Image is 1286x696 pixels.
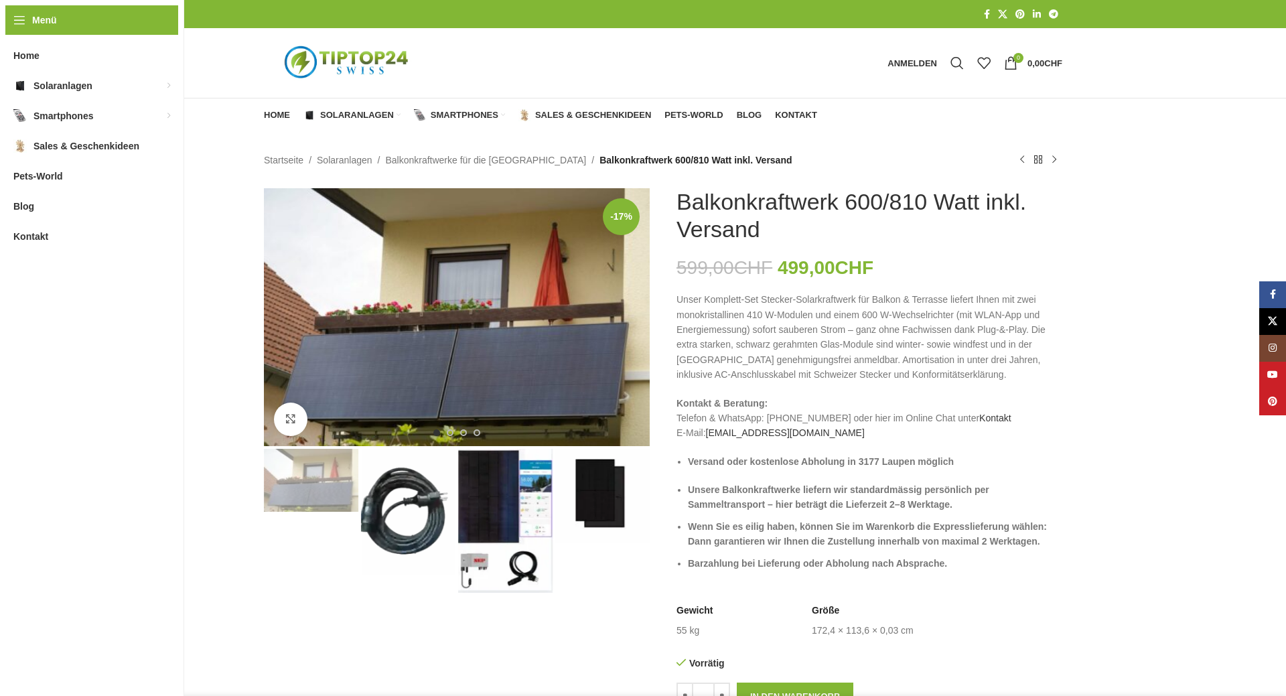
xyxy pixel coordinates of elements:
[320,110,394,121] span: Solaranlagen
[458,449,553,593] img: Balkonkraftwerk 600/810 Watt inkl. Versand – Bild 3
[1259,308,1286,335] a: X Social Link
[676,292,1062,382] p: Unser Komplett-Set Stecker-Solarkraftwerk für Balkon & Terrasse liefert Ihnen mit zwei monokrista...
[13,109,27,123] img: Smartphones
[303,109,315,121] img: Solaranlagen
[1259,281,1286,308] a: Facebook Social Link
[664,102,723,129] a: Pets-World
[264,153,792,167] nav: Breadcrumb
[264,449,358,512] img: Balkonkraftwerk 600/810 Watt inkl. Versand
[554,449,651,543] div: 4 / 4
[264,188,650,446] img: Depositphotos_656444442_XL_1b842920-3263-4f5a-b60d-6050c1b3f154
[264,57,431,68] a: Logo der Website
[980,5,994,23] a: Facebook Social Link
[460,429,467,436] li: Go to slide 3
[360,449,457,575] div: 2 / 4
[263,449,360,512] div: 1 / 4
[971,50,997,76] div: Meine Wunschliste
[835,257,874,278] span: CHF
[1029,5,1045,23] a: LinkedIn Social Link
[32,13,57,27] span: Menü
[1027,58,1062,68] bdi: 0,00
[676,188,1062,243] h1: Balkonkraftwerk 600/810 Watt inkl. Versand
[676,257,772,278] bdi: 599,00
[33,134,139,158] span: Sales & Geschenkideen
[778,257,873,278] bdi: 499,00
[812,604,839,618] span: Größe
[664,110,723,121] span: Pets-World
[997,50,1069,76] a: 0 0,00CHF
[775,102,817,129] a: Kontakt
[599,153,792,167] span: Balkonkraftwerk 600/810 Watt inkl. Versand
[457,449,554,593] div: 3 / 4
[385,153,586,167] a: Balkonkraftwerke für die [GEOGRAPHIC_DATA]
[13,139,27,153] img: Sales & Geschenkideen
[944,50,971,76] a: Suche
[887,59,937,68] span: Anmelden
[414,109,426,121] img: Smartphones
[317,153,372,167] a: Solaranlagen
[734,257,773,278] span: CHF
[13,224,48,249] span: Kontakt
[13,194,34,218] span: Blog
[264,110,290,121] span: Home
[13,79,27,92] img: Solaranlagen
[979,413,1011,423] a: Kontakt
[994,5,1011,23] a: X Social Link
[1045,5,1062,23] a: Telegram Social Link
[1014,152,1030,168] a: Vorheriges Produkt
[676,657,863,669] p: Vorrätig
[676,604,1062,637] table: Produktdetails
[706,427,865,438] a: [EMAIL_ADDRESS][DOMAIN_NAME]
[474,429,480,436] li: Go to slide 4
[447,429,453,436] li: Go to slide 2
[414,102,505,129] a: Smartphones
[264,153,303,167] a: Startseite
[881,50,944,76] a: Anmelden
[775,110,817,121] span: Kontakt
[361,449,455,575] img: Balkonkraftwerk 600/810 Watt inkl. Versand – Bild 2
[1013,53,1023,63] span: 0
[1259,362,1286,389] a: YouTube Social Link
[535,110,651,121] span: Sales & Geschenkideen
[518,109,530,121] img: Sales & Geschenkideen
[1259,335,1286,362] a: Instagram Social Link
[688,521,1047,547] strong: Wenn Sie es eilig haben, können Sie im Warenkorb die Expresslieferung wählen: Dann garantieren wi...
[812,624,914,638] td: 172,4 × 113,6 × 0,03 cm
[737,102,762,129] a: Blog
[1044,58,1062,68] span: CHF
[264,102,290,129] a: Home
[13,164,63,188] span: Pets-World
[263,188,651,446] div: 1 / 4
[518,102,651,129] a: Sales & Geschenkideen
[688,484,989,510] strong: Unsere Balkonkraftwerke liefern wir standardmässig persönlich per Sammeltransport – hier beträgt ...
[33,74,92,98] span: Solaranlagen
[13,44,40,68] span: Home
[676,396,1062,441] p: Telefon & WhatsApp: [PHONE_NUMBER] oder hier im Online Chat unter E-Mail:
[555,449,650,543] img: Balkonkraftwerk 600/810 Watt inkl. Versand – Bild 4
[1011,5,1029,23] a: Pinterest Social Link
[431,110,498,121] span: Smartphones
[676,398,768,409] strong: Kontakt & Beratung:
[688,558,947,569] strong: Barzahlung bei Lieferung oder Abholung nach Absprache.
[433,429,440,436] li: Go to slide 1
[603,198,640,235] span: -17%
[688,456,954,467] strong: Versand oder kostenlose Abholung in 3177 Laupen möglich
[676,604,713,618] span: Gewicht
[676,624,699,638] td: 55 kg
[1046,152,1062,168] a: Nächstes Produkt
[33,104,93,128] span: Smartphones
[1259,389,1286,415] a: Pinterest Social Link
[737,110,762,121] span: Blog
[303,102,401,129] a: Solaranlagen
[257,102,824,129] div: Hauptnavigation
